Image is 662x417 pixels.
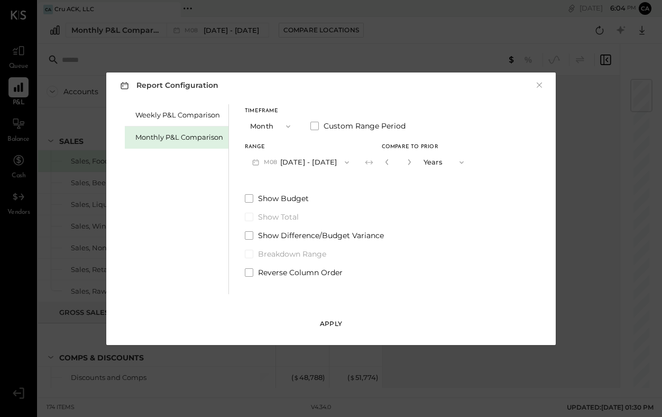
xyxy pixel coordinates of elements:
button: Years [418,152,471,172]
div: Weekly P&L Comparison [135,110,223,120]
h3: Report Configuration [118,79,218,92]
span: Show Budget [258,193,309,204]
div: Timeframe [245,108,298,114]
span: Breakdown Range [258,249,326,259]
span: Show Difference/Budget Variance [258,230,384,241]
span: Show Total [258,212,299,222]
button: M08[DATE] - [DATE] [245,152,356,172]
span: Reverse Column Order [258,267,343,278]
span: M08 [264,158,280,167]
span: Compare to Prior [382,144,438,150]
button: Apply [305,315,357,332]
button: × [535,80,544,90]
div: Apply [320,319,342,328]
div: Range [245,144,356,150]
button: Month [245,116,298,136]
span: Custom Range Period [324,121,406,131]
div: Monthly P&L Comparison [135,132,223,142]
